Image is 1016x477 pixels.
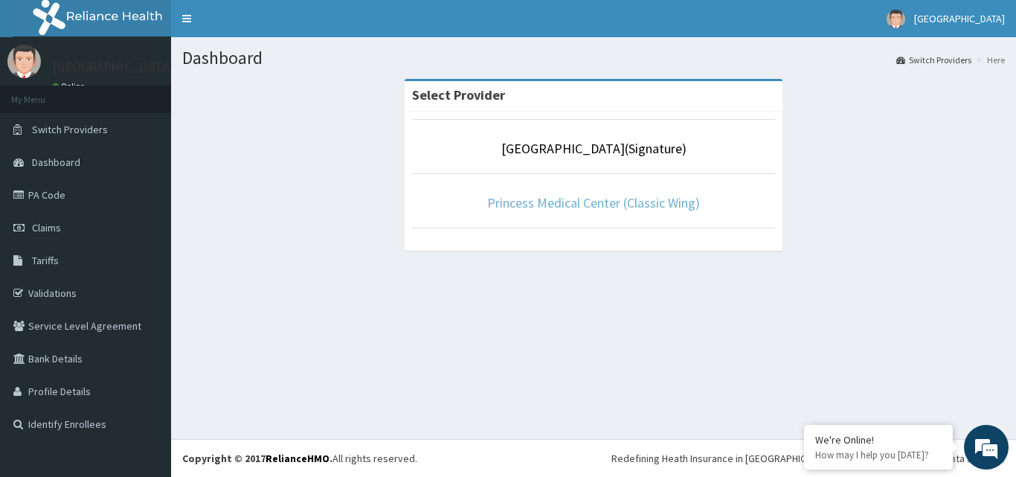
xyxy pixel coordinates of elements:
div: We're Online! [815,433,942,446]
a: Switch Providers [896,54,971,66]
img: User Image [887,10,905,28]
img: User Image [7,45,41,78]
p: [GEOGRAPHIC_DATA] [52,60,175,74]
span: Tariffs [32,254,59,267]
h1: Dashboard [182,48,1005,68]
span: Switch Providers [32,123,108,136]
footer: All rights reserved. [171,439,1016,477]
strong: Select Provider [412,86,505,103]
span: [GEOGRAPHIC_DATA] [914,12,1005,25]
li: Here [973,54,1005,66]
a: Online [52,81,88,92]
a: RelianceHMO [266,452,329,465]
p: How may I help you today? [815,449,942,461]
span: Claims [32,221,61,234]
a: [GEOGRAPHIC_DATA](Signature) [501,140,687,157]
a: Princess Medical Center (Classic Wing) [487,194,700,211]
div: Redefining Heath Insurance in [GEOGRAPHIC_DATA] using Telemedicine and Data Science! [611,451,1005,466]
strong: Copyright © 2017 . [182,452,332,465]
span: Dashboard [32,156,80,169]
